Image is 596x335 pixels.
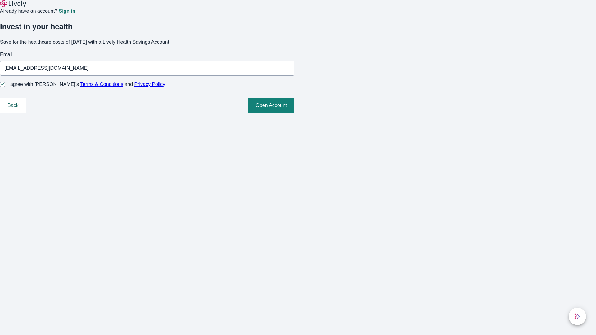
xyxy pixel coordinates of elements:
a: Sign in [59,9,75,14]
span: I agree with [PERSON_NAME]’s and [7,81,165,88]
button: Open Account [248,98,294,113]
svg: Lively AI Assistant [574,313,580,319]
button: chat [569,308,586,325]
a: Privacy Policy [134,82,165,87]
a: Terms & Conditions [80,82,123,87]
